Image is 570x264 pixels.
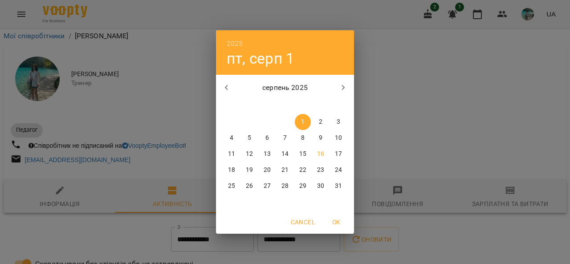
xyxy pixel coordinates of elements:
button: 31 [330,178,346,194]
button: 15 [295,146,311,162]
p: 3 [337,118,340,126]
p: 9 [319,134,322,142]
span: пт [295,101,311,110]
span: ср [259,101,275,110]
button: 10 [330,130,346,146]
p: 10 [335,134,342,142]
p: 19 [246,166,253,175]
button: 22 [295,162,311,178]
span: чт [277,101,293,110]
p: 26 [246,182,253,191]
span: сб [313,101,329,110]
button: 23 [313,162,329,178]
button: 16 [313,146,329,162]
button: 14 [277,146,293,162]
button: 21 [277,162,293,178]
button: 12 [241,146,257,162]
button: 9 [313,130,329,146]
p: 24 [335,166,342,175]
button: 20 [259,162,275,178]
button: 11 [224,146,240,162]
p: 7 [283,134,287,142]
p: 30 [317,182,324,191]
p: 29 [299,182,306,191]
p: 22 [299,166,306,175]
p: 20 [264,166,271,175]
p: 5 [248,134,251,142]
p: 4 [230,134,233,142]
button: 13 [259,146,275,162]
button: 2 [313,114,329,130]
p: 21 [281,166,289,175]
p: 8 [301,134,305,142]
button: 19 [241,162,257,178]
button: 25 [224,178,240,194]
button: Cancel [287,214,318,230]
button: 26 [241,178,257,194]
p: 6 [265,134,269,142]
p: 14 [281,150,289,158]
p: 18 [228,166,235,175]
button: 3 [330,114,346,130]
button: 7 [277,130,293,146]
p: серпень 2025 [237,82,333,93]
button: 8 [295,130,311,146]
span: вт [241,101,257,110]
p: 1 [301,118,305,126]
span: пн [224,101,240,110]
p: 13 [264,150,271,158]
span: нд [330,101,346,110]
button: 30 [313,178,329,194]
button: 28 [277,178,293,194]
p: 23 [317,166,324,175]
button: 6 [259,130,275,146]
p: 15 [299,150,306,158]
button: 4 [224,130,240,146]
span: Cancel [291,217,315,227]
button: 1 [295,114,311,130]
button: пт, серп 1 [227,49,294,68]
p: 16 [317,150,324,158]
p: 31 [335,182,342,191]
p: 2 [319,118,322,126]
p: 17 [335,150,342,158]
button: OK [322,214,350,230]
span: OK [326,217,347,227]
button: 5 [241,130,257,146]
p: 25 [228,182,235,191]
button: 29 [295,178,311,194]
p: 27 [264,182,271,191]
p: 12 [246,150,253,158]
button: 2025 [227,37,243,50]
p: 28 [281,182,289,191]
button: 18 [224,162,240,178]
button: 27 [259,178,275,194]
button: 24 [330,162,346,178]
button: 17 [330,146,346,162]
p: 11 [228,150,235,158]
